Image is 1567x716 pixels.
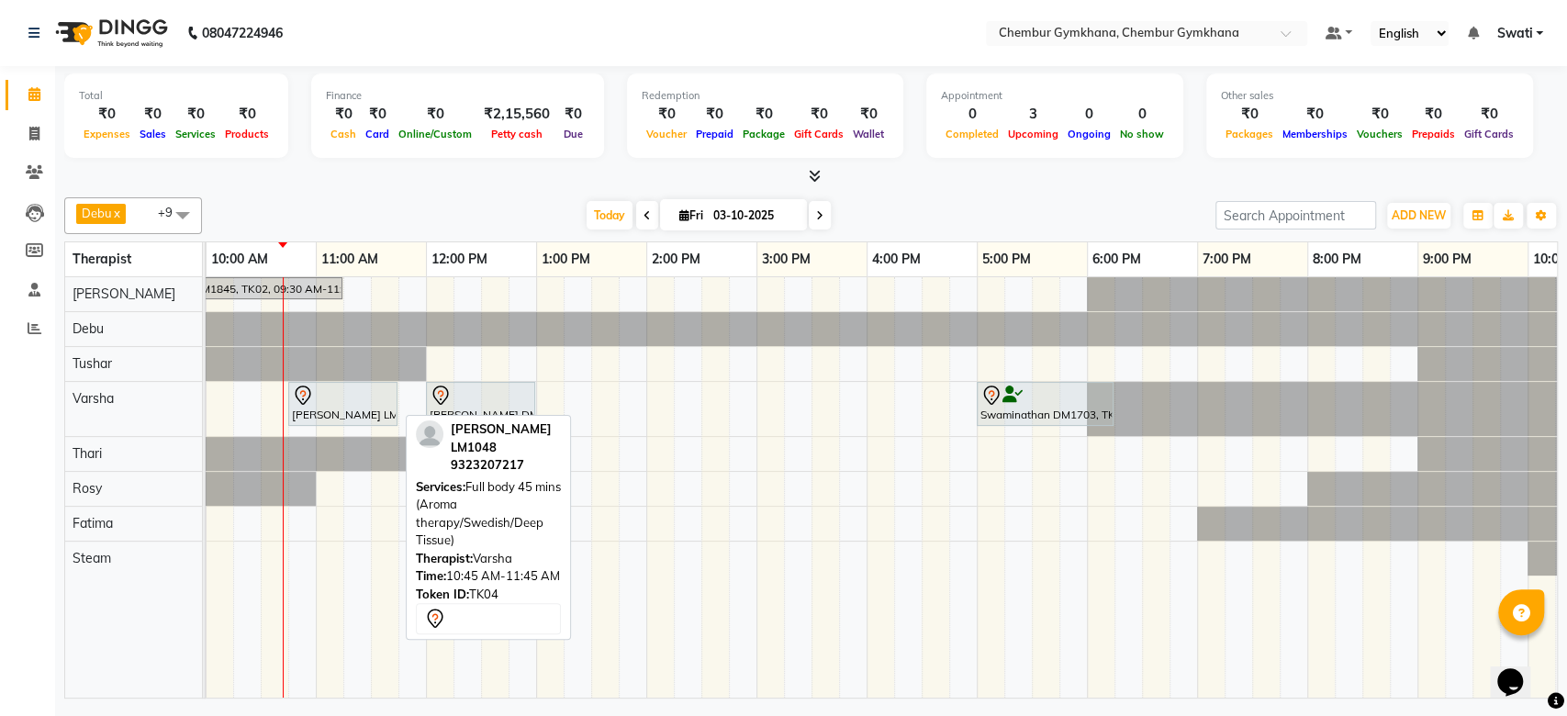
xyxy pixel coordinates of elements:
[416,479,465,494] span: Services:
[112,206,120,220] a: x
[317,246,383,273] a: 11:00 AM
[867,246,925,273] a: 4:00 PM
[559,128,588,140] span: Due
[171,104,220,125] div: ₹0
[789,128,848,140] span: Gift Cards
[1418,246,1476,273] a: 9:00 PM
[1278,128,1352,140] span: Memberships
[789,104,848,125] div: ₹0
[416,479,561,548] span: Full body 45 mins (Aroma therapy/Swedish/Deep Tissue)
[416,551,473,565] span: Therapist:
[1407,128,1460,140] span: Prepaids
[1221,128,1278,140] span: Packages
[1221,104,1278,125] div: ₹0
[1352,104,1407,125] div: ₹0
[1460,128,1518,140] span: Gift Cards
[1387,203,1450,229] button: ADD NEW
[220,128,274,140] span: Products
[135,128,171,140] span: Sales
[428,385,533,423] div: [PERSON_NAME] DM1381, TK01, 12:00 PM-01:00 PM, Full body 45 mins (Aroma therapy/Swedish/Deep Tissue)
[361,128,394,140] span: Card
[1063,104,1115,125] div: 0
[848,104,889,125] div: ₹0
[394,104,476,125] div: ₹0
[941,104,1003,125] div: 0
[207,246,273,273] a: 10:00 AM
[171,128,220,140] span: Services
[152,280,341,297] div: Prasad AM1845, TK02, 09:30 AM-11:15 AM, Full Body 90 mins (Aromatherapy/Swedish/Deep Tissue)
[487,128,547,140] span: Petty cash
[73,285,175,302] span: [PERSON_NAME]
[220,104,274,125] div: ₹0
[537,246,595,273] a: 1:00 PM
[135,104,171,125] div: ₹0
[73,515,113,531] span: Fatima
[326,88,589,104] div: Finance
[1115,104,1169,125] div: 0
[691,104,738,125] div: ₹0
[1221,88,1518,104] div: Other sales
[1490,643,1549,698] iframe: chat widget
[1407,104,1460,125] div: ₹0
[79,128,135,140] span: Expenses
[738,104,789,125] div: ₹0
[1215,201,1376,229] input: Search Appointment
[1063,128,1115,140] span: Ongoing
[642,104,691,125] div: ₹0
[1460,104,1518,125] div: ₹0
[416,586,561,604] div: TK04
[416,550,561,568] div: Varsha
[1352,128,1407,140] span: Vouchers
[978,246,1035,273] a: 5:00 PM
[979,385,1112,423] div: Swaminathan DM1703, TK03, 05:00 PM-06:15 PM, Full body 60 mins(Aromatherapy/Swedish/Deep Tissue)
[451,421,552,454] span: [PERSON_NAME] LM1048
[647,246,705,273] a: 2:00 PM
[79,104,135,125] div: ₹0
[848,128,889,140] span: Wallet
[451,456,561,475] div: 9323207217
[1308,246,1366,273] a: 8:00 PM
[290,385,396,423] div: [PERSON_NAME] LM1048, TK04, 10:45 AM-11:45 AM, Full body 45 mins (Aroma therapy/Swedish/Deep Tissue)
[1088,246,1146,273] a: 6:00 PM
[476,104,557,125] div: ₹2,15,560
[557,104,589,125] div: ₹0
[82,206,112,220] span: Debu
[1392,208,1446,222] span: ADD NEW
[73,445,102,462] span: Thari
[73,390,114,407] span: Varsha
[416,567,561,586] div: 10:45 AM-11:45 AM
[394,128,476,140] span: Online/Custom
[642,88,889,104] div: Redemption
[361,104,394,125] div: ₹0
[416,420,443,448] img: profile
[73,251,131,267] span: Therapist
[1003,104,1063,125] div: 3
[675,208,708,222] span: Fri
[73,355,112,372] span: Tushar
[326,104,361,125] div: ₹0
[326,128,361,140] span: Cash
[642,128,691,140] span: Voucher
[73,550,111,566] span: Steam
[158,205,186,219] span: +9
[427,246,492,273] a: 12:00 PM
[1003,128,1063,140] span: Upcoming
[202,7,283,59] b: 08047224946
[47,7,173,59] img: logo
[73,480,102,497] span: Rosy
[416,587,469,601] span: Token ID:
[757,246,815,273] a: 3:00 PM
[708,202,800,229] input: 2025-10-03
[941,88,1169,104] div: Appointment
[73,320,104,337] span: Debu
[1115,128,1169,140] span: No show
[416,568,446,583] span: Time:
[738,128,789,140] span: Package
[587,201,632,229] span: Today
[691,128,738,140] span: Prepaid
[1496,24,1532,43] span: Swati
[1198,246,1256,273] a: 7:00 PM
[79,88,274,104] div: Total
[1278,104,1352,125] div: ₹0
[941,128,1003,140] span: Completed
